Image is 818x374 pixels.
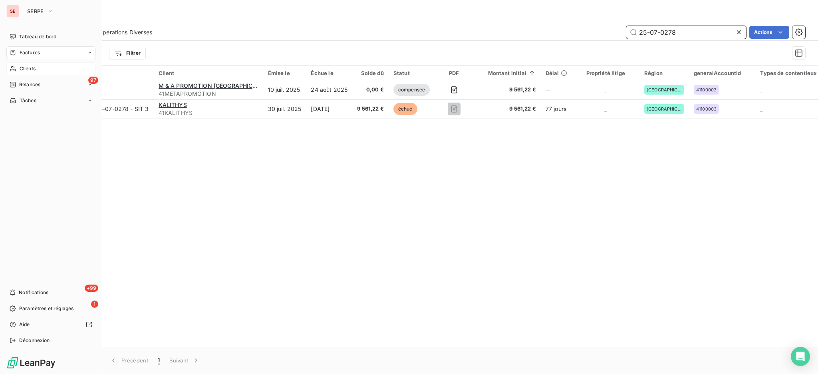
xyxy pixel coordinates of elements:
[760,86,762,93] span: _
[6,5,19,18] div: SE
[357,86,384,94] span: 0,00 €
[647,87,682,92] span: [GEOGRAPHIC_DATA]
[105,352,153,369] button: Précédent
[626,26,746,39] input: Rechercher
[20,49,40,56] span: Factures
[647,107,682,111] span: [GEOGRAPHIC_DATA]
[159,70,258,76] div: Client
[604,105,607,112] span: _
[749,26,789,39] button: Actions
[694,70,750,76] div: generalAccountId
[604,86,607,93] span: _
[98,28,152,36] span: Opérations Diverses
[91,301,98,308] span: 1
[478,70,536,76] div: Montant initial
[644,70,684,76] div: Région
[760,105,762,112] span: _
[20,97,36,104] span: Tâches
[541,99,572,119] td: 77 jours
[393,103,417,115] span: échue
[85,285,98,292] span: +99
[478,86,536,94] span: 9 561,22 €
[478,105,536,113] span: 9 561,22 €
[696,87,717,92] span: 41100003
[696,107,717,111] span: 41100003
[19,33,56,40] span: Tableau de bord
[546,70,567,76] div: Délai
[393,84,430,96] span: compensée
[541,80,572,99] td: --
[159,82,272,89] span: M & A PROMOTION [GEOGRAPHIC_DATA]
[159,90,258,98] span: 41METAPROMOTION
[27,8,44,14] span: SERPE
[577,70,635,76] div: Propriété litige
[19,305,73,312] span: Paramètres et réglages
[306,99,352,119] td: [DATE]
[159,101,187,108] span: KALITHYS
[268,70,302,76] div: Émise le
[263,99,306,119] td: 30 juil. 2025
[357,105,384,113] span: 9 561,22 €
[159,109,258,117] span: 41KALITHYS
[357,70,384,76] div: Solde dû
[19,321,30,328] span: Aide
[791,347,810,366] div: Open Intercom Messenger
[19,81,40,88] span: Relances
[153,352,165,369] button: 1
[263,80,306,99] td: 10 juil. 2025
[19,289,48,296] span: Notifications
[6,356,56,369] img: Logo LeanPay
[165,352,205,369] button: Suivant
[311,70,347,76] div: Échue le
[306,80,352,99] td: 24 août 2025
[158,356,160,364] span: 1
[109,47,146,59] button: Filtrer
[19,337,50,344] span: Déconnexion
[439,70,469,76] div: PDF
[88,77,98,84] span: 97
[20,65,36,72] span: Clients
[393,70,430,76] div: Statut
[6,318,95,331] a: Aide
